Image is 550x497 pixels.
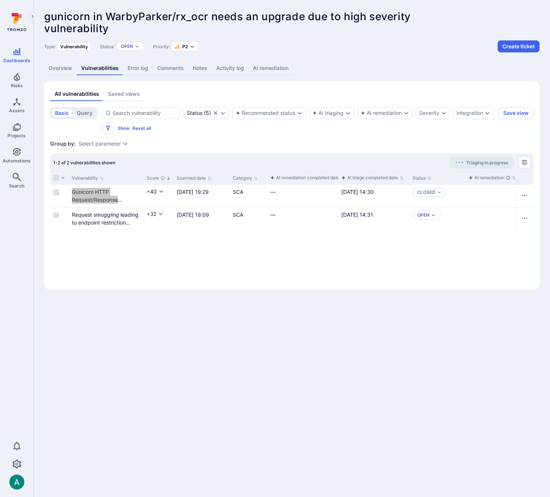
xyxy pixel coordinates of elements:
button: Select parameter [79,141,121,147]
button: P2 [175,43,188,49]
button: Save view [498,107,534,119]
div: Cell for Category [230,185,267,207]
button: Expand dropdown [485,110,491,116]
div: +32 [147,210,156,218]
button: Sort by function(){return k.createElement(hN.A,{direction:"row",alignItems:"center",gap:4},k.crea... [341,175,404,181]
button: Show [117,125,129,131]
a: Activity log [212,61,248,75]
i: Expand navigation menu [30,13,35,20]
span: Projects [7,133,26,138]
div: Cell for aiCtx.remediationStatus [465,208,522,230]
div: assets tabs [50,87,534,101]
button: Expand dropdown [431,213,436,217]
div: Cell for Category [230,208,267,230]
div: SCA [233,188,264,196]
button: +40 [147,188,164,195]
div: Vulnerability [57,42,91,51]
button: Create ticket [498,40,540,52]
button: Sort by function(){return k.createElement(hN.A,{direction:"row",alignItems:"center",gap:4},k.crea... [270,175,345,181]
div: Alert tabs [44,61,540,75]
button: Reset all [132,125,151,131]
img: Loading... [456,162,463,163]
button: Clear selection [213,110,219,116]
div: Saved views [108,90,140,98]
button: Severity [419,110,439,116]
span: Type: [44,44,56,49]
div: [DATE] 19:29 [177,188,227,196]
button: Sort by Status [412,175,431,181]
span: Status: [100,44,114,49]
button: Open [121,43,133,49]
div: Cell for aiCtx.triageFinishedAt [338,208,409,230]
button: basic [52,109,72,118]
button: Expand dropdown [297,110,303,116]
button: AI remediation [361,110,402,116]
div: AI remediation [468,174,510,182]
span: Automations [3,158,31,164]
a: Request smuggling leading to endpoint restriction bypass in Gunicorn [72,211,138,241]
span: Select row [53,212,59,218]
button: AI triaging [312,110,343,116]
button: Row actions menu [519,189,531,201]
button: query [73,109,96,118]
button: Sort by function(){return k.createElement(hN.A,{direction:"row",alignItems:"center",gap:4},k.crea... [468,175,516,181]
span: Assets [9,108,25,113]
button: Expand dropdown [220,110,226,116]
div: Status [187,110,202,116]
button: Sort by Score [147,175,171,181]
div: SCA [233,211,264,219]
button: Manage columns [519,156,531,168]
span: vulnerability [44,22,109,35]
div: Cell for aiCtx.remediationFinishedAt [267,185,338,207]
span: Select all rows [53,175,59,181]
button: Expand dropdown [345,110,351,116]
span: Triaging in progress [466,160,508,165]
button: Integration [456,110,483,116]
div: Cell for [516,208,534,230]
button: Expand dropdown [403,110,409,116]
p: Sorted by: Highest first [166,174,171,182]
button: Closed [417,189,436,195]
span: gunicorn in WarbyParker/rx_ocr needs an upgrade due to high severity [44,10,411,23]
img: ACg8ocLSa5mPYBaXNx3eFu_EmspyJX0laNWN7cXOFirfQ7srZveEpg=s96-c [9,475,24,490]
span: Dashboards [3,58,30,63]
div: Cell for Score [144,185,174,207]
button: Recommended status [236,110,295,116]
button: Sort by Category [233,175,258,181]
a: Comments [153,61,188,75]
span: Select row [53,189,59,195]
span: Priority: [153,44,170,49]
div: Cell for Scanned date [174,208,230,230]
div: ( 5 ) [187,110,211,116]
button: Expand dropdown [135,44,139,49]
span: 1-2 of 2 vulnerabilities shown [53,160,115,165]
button: Row actions menu [519,212,531,224]
button: Expand dropdown [437,190,441,195]
a: Vulnerabilities [77,61,123,75]
div: All vulnerabilities [55,90,99,98]
div: — [270,211,335,219]
div: Cell for aiCtx.triageFinishedAt [338,185,409,207]
div: Cell for Vulnerability [69,185,144,207]
div: Cell for Status [409,208,465,230]
div: Arjan Dehar [9,475,24,490]
a: Overview [44,61,77,75]
div: grouping parameters [79,141,128,147]
div: Cell for Vulnerability [69,208,144,230]
span: Risks [11,83,23,88]
div: AI triage completed date [341,174,398,182]
div: Cell for [516,185,534,207]
button: Sort by Vulnerability [72,175,104,181]
a: AI remediation [248,61,293,75]
div: Cell for selection [50,185,69,207]
div: Cell for Status [409,185,465,207]
div: [DATE] 14:30 [341,188,406,196]
button: +32 [147,211,164,218]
